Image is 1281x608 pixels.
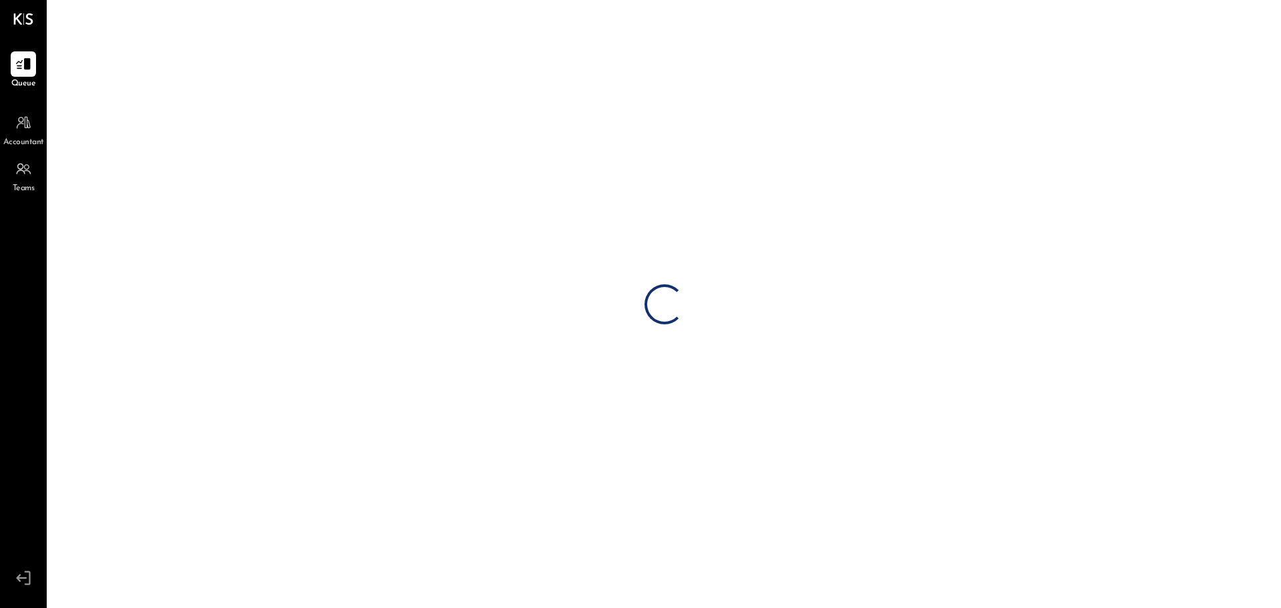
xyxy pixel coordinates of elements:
[1,51,46,90] a: Queue
[11,78,36,90] span: Queue
[1,156,46,195] a: Teams
[13,183,35,195] span: Teams
[3,137,44,149] span: Accountant
[1,110,46,149] a: Accountant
